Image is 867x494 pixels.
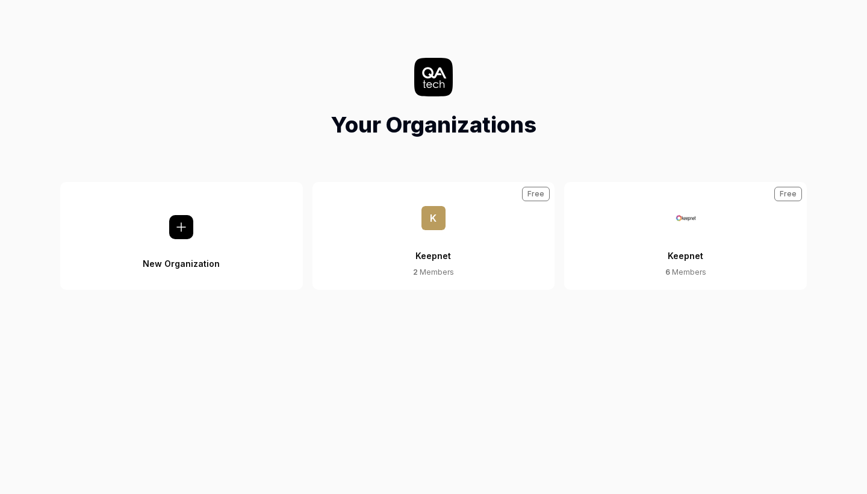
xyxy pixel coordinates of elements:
[415,230,451,267] div: Keepnet
[522,187,550,201] div: Free
[143,239,220,269] div: New Organization
[413,267,418,277] span: 2
[564,182,807,290] button: Keepnet6 MembersFree
[665,267,670,277] span: 6
[665,267,706,278] div: Members
[668,230,703,267] div: Keepnet
[331,108,536,141] h1: Your Organizations
[564,182,807,290] a: Keepnet LogoKeepnet6 MembersFree
[421,206,446,230] span: K
[674,206,698,230] img: Keepnet Logo
[413,267,454,278] div: Members
[312,182,555,290] button: KKeepnet2 MembersFree
[774,187,802,201] div: Free
[60,182,303,290] button: New Organization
